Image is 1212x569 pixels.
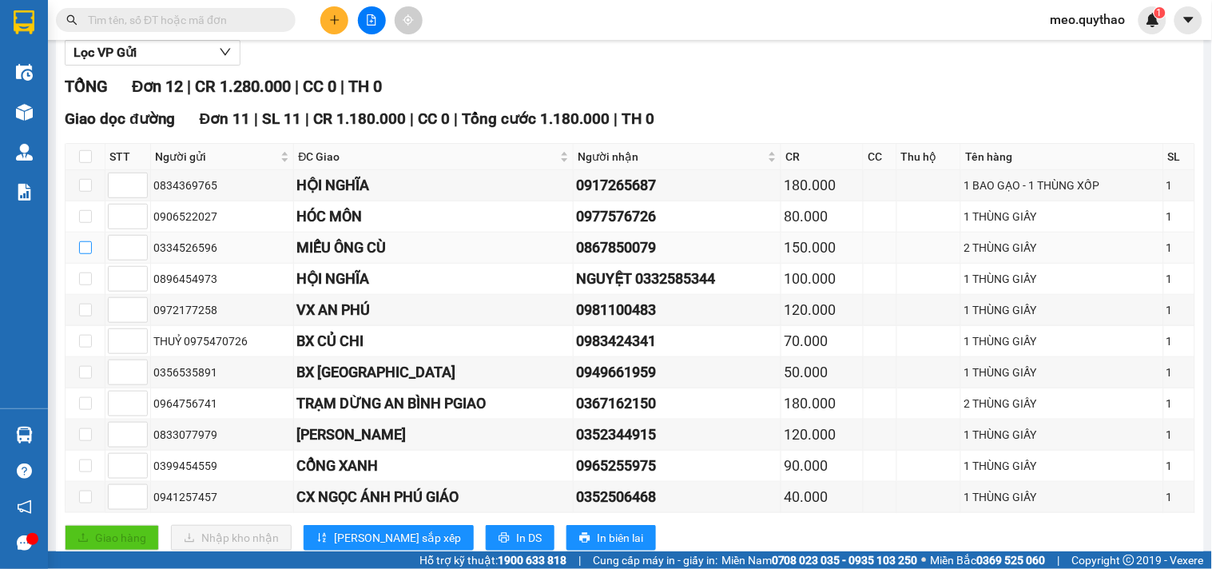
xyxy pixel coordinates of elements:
button: Lọc VP Gửi [65,40,240,66]
button: caret-down [1174,6,1202,34]
div: 1 [1166,395,1192,412]
div: HỘI NGHĨA [296,268,570,290]
div: 0906522027 [153,208,291,225]
div: 2 THÙNG GIẤY [964,395,1161,412]
div: 0834369765 [153,177,291,194]
button: file-add [358,6,386,34]
div: 150.000 [784,237,860,259]
strong: 0708 023 035 - 0935 103 250 [772,554,918,567]
span: Miền Bắc [931,551,1046,569]
span: | [614,109,618,128]
div: 2 THÙNG GIẤY [964,239,1161,257]
div: 1 THÙNG GIẤY [964,364,1161,381]
div: 0356535891 [153,364,291,381]
th: Tên hàng [961,144,1164,170]
span: | [578,551,581,569]
div: VX AN PHÚ [296,299,570,321]
div: 100.000 [784,268,860,290]
th: SL [1164,144,1195,170]
div: 1 [1166,301,1192,319]
div: 0977576726 [576,205,778,228]
span: Giao dọc đường [65,109,176,128]
div: 0949661959 [576,361,778,384]
strong: 1900 633 818 [498,554,566,567]
img: solution-icon [16,184,33,201]
button: uploadGiao hàng [65,525,159,551]
sup: 1 [1154,7,1166,18]
div: MIẾU ÔNG CÙ [296,237,570,259]
span: printer [499,532,510,545]
span: | [187,77,191,96]
div: [PERSON_NAME] [296,424,570,446]
span: TH 0 [622,109,654,128]
span: meo.quythao [1038,10,1138,30]
div: 1 [1166,426,1192,444]
span: file-add [366,14,377,26]
div: 120.000 [784,299,860,321]
div: 90.000 [784,455,860,477]
span: CR 1.180.000 [313,109,406,128]
span: down [219,46,232,58]
span: | [295,77,299,96]
input: Tìm tên, số ĐT hoặc mã đơn [88,11,276,29]
span: CC 0 [303,77,336,96]
th: STT [105,144,151,170]
div: CX NGỌC ÁNH PHÚ GIÁO [296,486,570,508]
div: 1 THÙNG GIẤY [964,301,1161,319]
span: | [305,109,309,128]
button: aim [395,6,423,34]
div: 1 [1166,270,1192,288]
span: In biên lai [597,529,643,547]
div: 1 THÙNG GIẤY [964,426,1161,444]
div: 180.000 [784,392,860,415]
span: ĐC Giao [298,148,557,165]
span: Người nhận [578,148,765,165]
span: | [1058,551,1060,569]
strong: 0369 525 060 [977,554,1046,567]
div: 120.000 [784,424,860,446]
span: Miền Nam [721,551,918,569]
div: 0399454559 [153,457,291,475]
div: 1 [1166,364,1192,381]
img: logo-vxr [14,10,34,34]
span: notification [17,499,32,515]
div: 1 [1166,177,1192,194]
span: | [454,109,458,128]
div: 0833077979 [153,426,291,444]
span: TỔNG [65,77,108,96]
div: 0965255975 [576,455,778,477]
th: CR [781,144,864,170]
div: NGUYỆT 0332585344 [576,268,778,290]
span: | [254,109,258,128]
span: Người gửi [155,148,277,165]
div: 0972177258 [153,301,291,319]
div: 0917265687 [576,174,778,197]
div: THUỶ 0975470726 [153,332,291,350]
span: Tổng cước 1.180.000 [462,109,610,128]
div: 70.000 [784,330,860,352]
div: HÓC MÔN [296,205,570,228]
div: CỔNG XANH [296,455,570,477]
div: 1 [1166,332,1192,350]
img: icon-new-feature [1146,13,1160,27]
div: 1 THÙNG GIẤY [964,488,1161,506]
span: CR 1.280.000 [195,77,291,96]
span: 1 [1157,7,1162,18]
span: plus [329,14,340,26]
button: printerIn biên lai [566,525,656,551]
span: printer [579,532,590,545]
span: | [410,109,414,128]
div: HỘI NGHĨA [296,174,570,197]
div: 0367162150 [576,392,778,415]
div: 0896454973 [153,270,291,288]
span: | [340,77,344,96]
span: copyright [1123,555,1135,566]
div: 0941257457 [153,488,291,506]
div: 1 THÙNG GIẤY [964,332,1161,350]
th: CC [864,144,897,170]
div: 0334526596 [153,239,291,257]
button: downloadNhập kho nhận [171,525,292,551]
span: TH 0 [348,77,382,96]
div: TRẠM DỪNG AN BÌNH PGIAO [296,392,570,415]
div: 1 [1166,208,1192,225]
